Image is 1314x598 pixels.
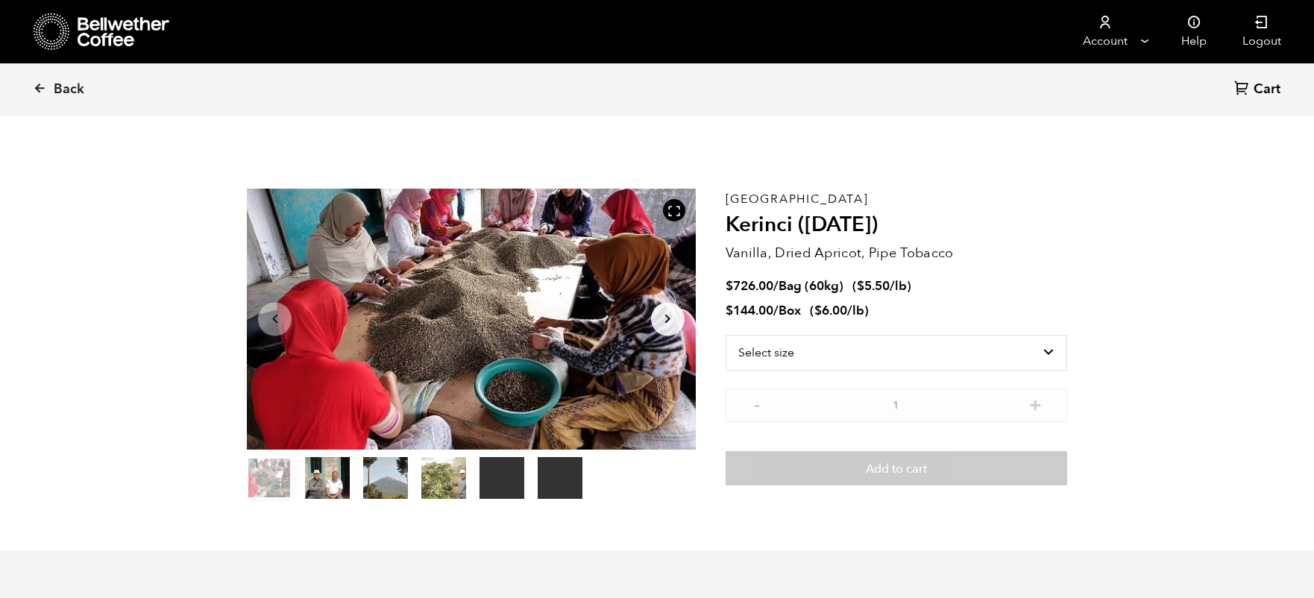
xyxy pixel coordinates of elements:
[847,302,864,319] span: /lb
[726,277,773,295] bdi: 726.00
[857,277,864,295] span: $
[814,302,847,319] bdi: 6.00
[726,277,733,295] span: $
[726,213,1067,238] h2: Kerinci ([DATE])
[1234,80,1284,100] a: Cart
[773,277,779,295] span: /
[810,302,869,319] span: ( )
[54,81,84,98] span: Back
[890,277,907,295] span: /lb
[726,302,773,319] bdi: 144.00
[748,396,767,411] button: -
[480,457,524,499] video: Your browser does not support the video tag.
[726,451,1067,485] button: Add to cart
[726,302,733,319] span: $
[726,243,1067,263] p: Vanilla, Dried Apricot, Pipe Tobacco
[857,277,890,295] bdi: 5.50
[1254,81,1280,98] span: Cart
[538,457,582,499] video: Your browser does not support the video tag.
[814,302,822,319] span: $
[779,302,801,319] span: Box
[779,277,843,295] span: Bag (60kg)
[852,277,911,295] span: ( )
[773,302,779,319] span: /
[1026,396,1045,411] button: +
